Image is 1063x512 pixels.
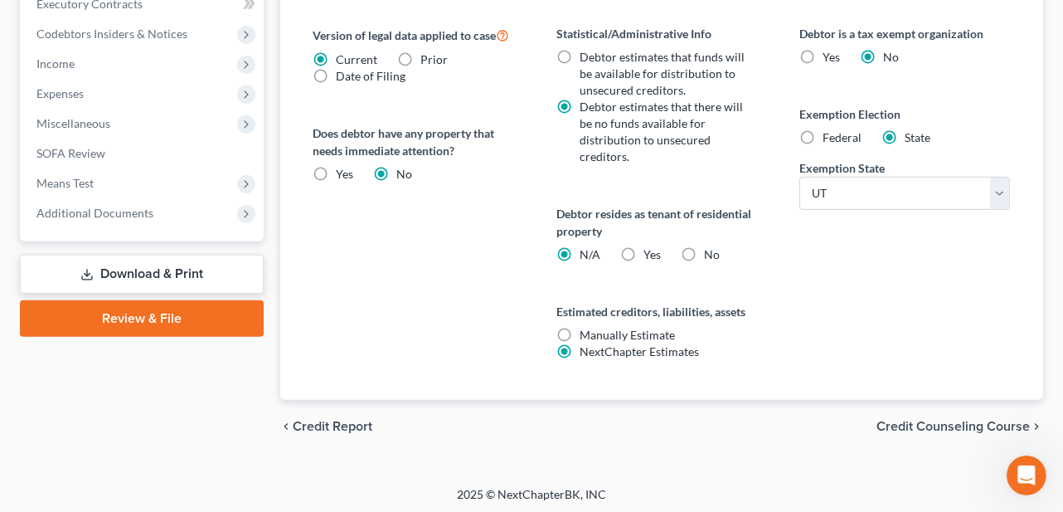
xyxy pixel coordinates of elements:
button: Gif picker [52,385,66,398]
span: SOFA Review [36,146,105,160]
label: Estimated creditors, liabilities, assets [556,303,766,320]
label: Debtor resides as tenant of residential property [556,205,766,240]
i: chevron_left [280,420,294,433]
span: Yes [643,247,661,261]
button: Credit Counseling Course chevron_right [876,420,1043,433]
span: No [883,50,899,64]
div: 🚨 PACER Multi-Factor Authentication Now Required 🚨Starting [DATE], PACER requires Multi-Factor Au... [13,12,272,334]
button: Send a message… [284,378,311,405]
span: Income [36,56,75,71]
i: chevron_right [1030,420,1043,433]
span: Miscellaneous [36,116,110,130]
span: Yes [337,167,354,181]
div: Emma says… [13,12,318,370]
div: Please be sure to enable MFA in your PACER account settings. Once enabled, you will have to enter... [27,136,259,217]
div: [PERSON_NAME] • 5h ago [27,337,157,347]
span: Expenses [36,86,84,100]
a: Review & File [20,300,264,337]
button: Emoji picker [26,385,39,398]
label: Does debtor have any property that needs immediate attention? [313,124,523,159]
span: Debtor estimates that there will be no funds available for distribution to unsecured creditors. [580,100,743,163]
label: Version of legal data applied to case [313,25,523,45]
button: Upload attachment [79,385,92,398]
iframe: Intercom live chat [1007,456,1046,495]
a: SOFA Review [23,139,264,168]
span: Debtor estimates that funds will be available for distribution to unsecured creditors. [580,50,745,97]
p: Active [DATE] [80,21,153,37]
span: Additional Documents [36,206,153,220]
button: go back [11,7,42,38]
span: State [905,130,930,144]
span: Date of Filing [337,69,406,83]
h1: [PERSON_NAME] [80,8,188,21]
i: We use the Salesforce Authenticator app for MFA at NextChapter and other users are reporting the ... [27,251,248,313]
label: Exemption State [799,159,885,177]
span: Prior [421,52,449,66]
b: 2 minutes [103,169,167,183]
label: Statistical/Administrative Info [556,25,766,42]
div: Starting [DATE], PACER requires Multi-Factor Authentication (MFA) for all filers in select distri... [27,62,259,127]
button: chevron_left Credit Report [280,420,373,433]
span: Codebtors Insiders & Notices [36,27,187,41]
span: No [704,247,720,261]
span: Current [337,52,378,66]
span: Manually Estimate [580,328,675,342]
span: N/A [580,247,600,261]
a: Learn More Here [27,227,123,240]
a: Download & Print [20,255,264,294]
img: Profile image for Emma [47,9,74,36]
b: 🚨 PACER Multi-Factor Authentication Now Required 🚨 [27,22,238,52]
span: Federal [823,130,862,144]
span: Credit Counseling Course [876,420,1030,433]
label: Exemption Election [799,105,1009,123]
span: No [397,167,413,181]
span: Means Test [36,176,94,190]
span: Yes [823,50,840,64]
span: NextChapter Estimates [580,344,699,358]
span: Credit Report [294,420,373,433]
button: Home [289,7,321,38]
label: Debtor is a tax exempt organization [799,25,1009,42]
textarea: Message… [14,350,318,378]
